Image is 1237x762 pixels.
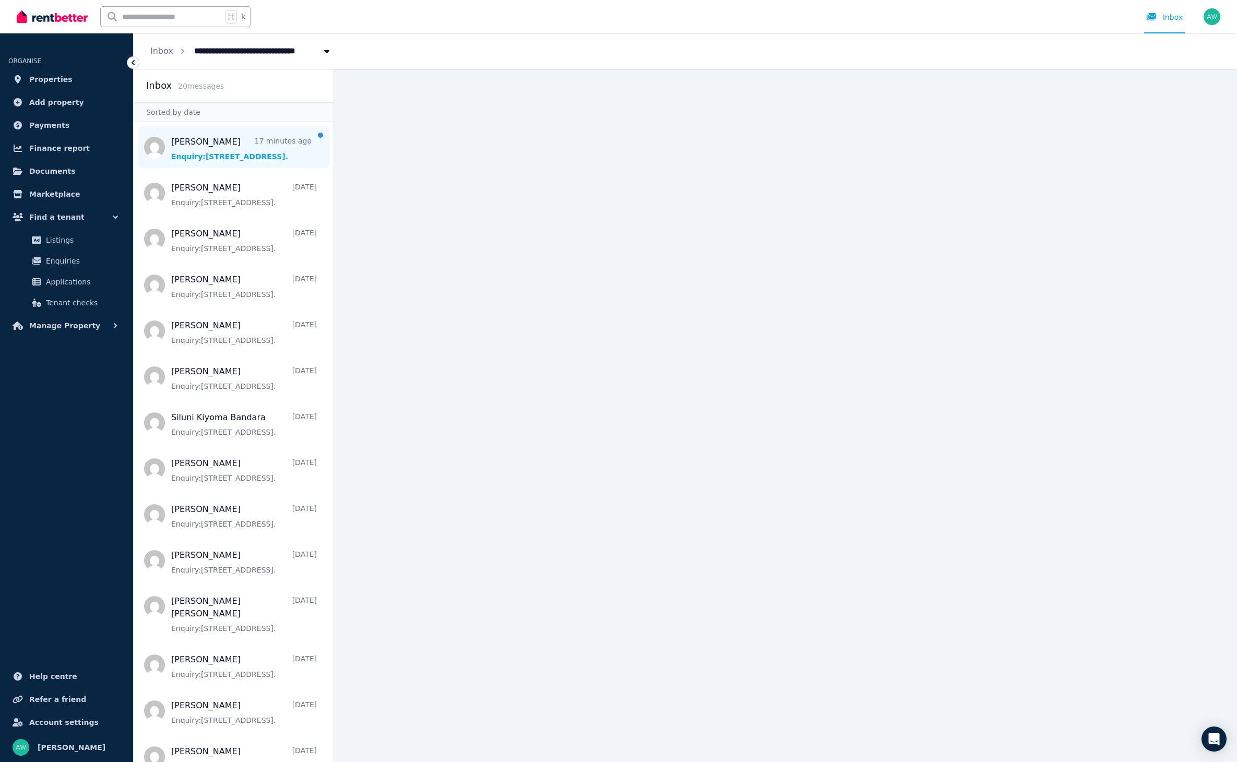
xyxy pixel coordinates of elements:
div: Sorted by date [134,102,334,122]
a: [PERSON_NAME][DATE]Enquiry:[STREET_ADDRESS]. [171,653,317,680]
nav: Breadcrumb [134,33,349,69]
span: Finance report [29,142,90,154]
a: [PERSON_NAME][DATE]Enquiry:[STREET_ADDRESS]. [171,457,317,483]
span: k [241,13,245,21]
a: Inbox [150,46,173,56]
a: Tenant checks [13,292,121,313]
button: Find a tenant [8,207,125,228]
span: Tenant checks [46,296,116,309]
a: Marketplace [8,184,125,205]
a: [PERSON_NAME][DATE]Enquiry:[STREET_ADDRESS]. [171,365,317,391]
span: Find a tenant [29,211,85,223]
a: [PERSON_NAME][DATE]Enquiry:[STREET_ADDRESS]. [171,503,317,529]
span: 20 message s [178,82,224,90]
span: Payments [29,119,69,132]
button: Manage Property [8,315,125,336]
a: [PERSON_NAME][DATE]Enquiry:[STREET_ADDRESS]. [171,549,317,575]
span: ORGANISE [8,57,41,65]
span: Applications [46,276,116,288]
div: Open Intercom Messenger [1202,727,1227,752]
nav: Message list [134,122,334,762]
a: Documents [8,161,125,182]
span: Enquiries [46,255,116,267]
span: Refer a friend [29,693,86,706]
a: Listings [13,230,121,251]
a: [PERSON_NAME]17 minutes agoEnquiry:[STREET_ADDRESS]. [171,136,312,162]
a: Applications [13,271,121,292]
a: Enquiries [13,251,121,271]
img: Andrew Wong [13,739,29,756]
div: Inbox [1146,12,1183,22]
span: Properties [29,73,73,86]
span: Marketplace [29,188,80,200]
a: [PERSON_NAME][DATE]Enquiry:[STREET_ADDRESS]. [171,699,317,725]
a: [PERSON_NAME] [PERSON_NAME][DATE]Enquiry:[STREET_ADDRESS]. [171,595,317,634]
img: Andrew Wong [1204,8,1220,25]
a: [PERSON_NAME][DATE]Enquiry:[STREET_ADDRESS]. [171,182,317,208]
span: Add property [29,96,84,109]
span: Documents [29,165,76,177]
a: Properties [8,69,125,90]
a: Add property [8,92,125,113]
span: Help centre [29,670,77,683]
a: [PERSON_NAME][DATE]Enquiry:[STREET_ADDRESS]. [171,319,317,346]
a: Payments [8,115,125,136]
span: Manage Property [29,319,100,332]
span: Listings [46,234,116,246]
span: Account settings [29,716,99,729]
a: [PERSON_NAME][DATE]Enquiry:[STREET_ADDRESS]. [171,273,317,300]
a: Finance report [8,138,125,159]
a: Refer a friend [8,689,125,710]
a: Account settings [8,712,125,733]
h2: Inbox [146,78,172,93]
a: Help centre [8,666,125,687]
a: [PERSON_NAME][DATE]Enquiry:[STREET_ADDRESS]. [171,228,317,254]
span: [PERSON_NAME] [38,741,105,754]
img: RentBetter [17,9,88,25]
a: Siluni Kiyoma Bandara[DATE]Enquiry:[STREET_ADDRESS]. [171,411,317,437]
